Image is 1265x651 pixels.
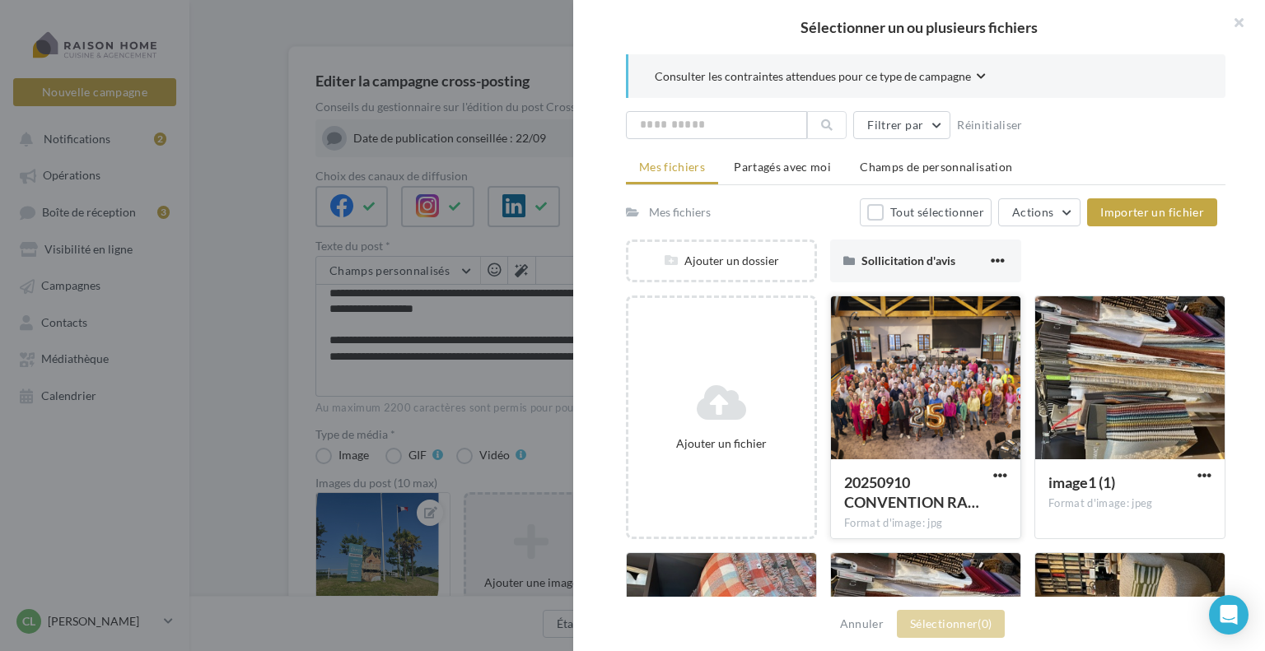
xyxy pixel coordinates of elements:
button: Importer un fichier [1087,198,1217,226]
span: Champs de personnalisation [860,160,1012,174]
button: Réinitialiser [950,115,1029,135]
div: Open Intercom Messenger [1209,595,1249,635]
div: Format d'image: jpg [844,516,1007,531]
span: image1 (1) [1048,473,1115,491]
span: Consulter les contraintes attendues pour ce type de campagne [655,68,971,85]
span: Partagés avec moi [734,160,831,174]
span: 20250910 CONVENTION RAISON HOME web-1 [844,473,979,511]
span: Importer un fichier [1100,205,1204,219]
div: Format d'image: jpeg [1048,496,1211,511]
span: Mes fichiers [639,160,705,174]
div: Mes fichiers [649,204,711,221]
div: Ajouter un dossier [628,253,815,269]
button: Filtrer par [853,111,950,139]
span: (0) [978,616,992,630]
span: Actions [1012,205,1053,219]
button: Actions [998,198,1081,226]
div: Ajouter un fichier [635,435,808,452]
span: Sollicitation d'avis [861,253,955,267]
h2: Sélectionner un ou plusieurs fichiers [600,20,1239,35]
button: Annuler [833,614,890,634]
button: Sélectionner(0) [897,610,1005,638]
button: Tout sélectionner [860,198,992,226]
button: Consulter les contraintes attendues pour ce type de campagne [655,67,986,88]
